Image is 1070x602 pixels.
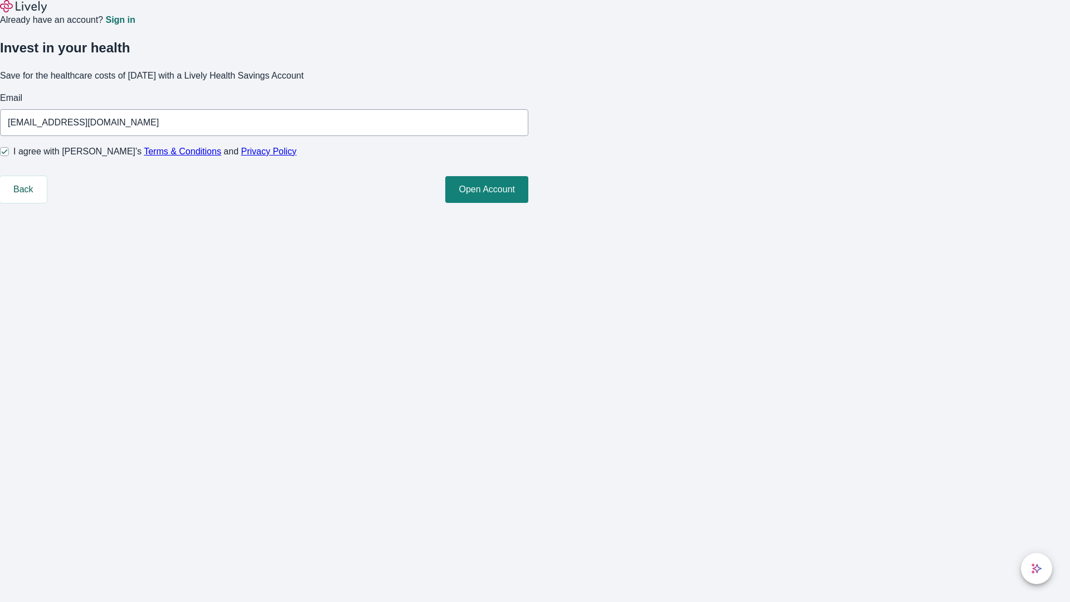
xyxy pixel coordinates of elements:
button: chat [1021,553,1052,584]
a: Sign in [105,16,135,25]
button: Open Account [445,176,528,203]
a: Privacy Policy [241,147,297,156]
span: I agree with [PERSON_NAME]’s and [13,145,296,158]
svg: Lively AI Assistant [1031,563,1042,574]
a: Terms & Conditions [144,147,221,156]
